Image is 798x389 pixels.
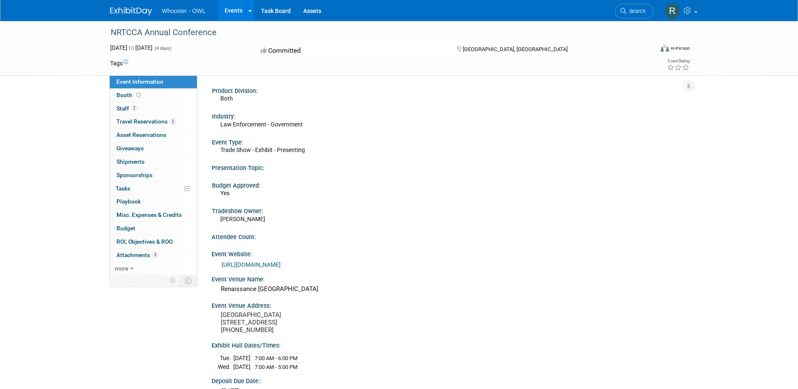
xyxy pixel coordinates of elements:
a: Asset Reservations [110,129,197,142]
div: Event Venue Address: [212,299,688,310]
div: NRTCCA Annual Conference [108,25,641,40]
span: Trade Show - Exhibit - Presenting [220,147,305,153]
td: [DATE] [233,353,251,363]
span: [PERSON_NAME] [220,216,265,222]
a: ROI, Objectives & ROO [110,235,197,248]
span: more [115,265,128,272]
a: Staff2 [110,102,197,115]
a: Travel Reservations2 [110,115,197,128]
img: Format-Inperson.png [661,45,669,52]
div: Event Rating [667,59,690,63]
a: Budget [110,222,197,235]
span: [DATE] [DATE] [110,44,152,51]
span: Playbook [116,198,141,205]
div: Event Website: [212,248,688,258]
span: 2 [131,105,137,111]
span: Misc. Expenses & Credits [116,211,182,218]
a: more [110,262,197,275]
div: Exhibit Hall Dates/Times: [212,339,688,350]
a: Shipments [110,155,197,168]
div: Committed [258,44,443,58]
a: Playbook [110,195,197,208]
span: Yes [220,190,230,196]
td: Wed. [218,363,233,371]
span: [GEOGRAPHIC_DATA], [GEOGRAPHIC_DATA] [463,46,568,52]
span: Search [626,8,646,14]
a: Misc. Expenses & Credits [110,209,197,222]
span: Whooster - OWL [162,8,206,14]
img: ExhibitDay [110,7,152,15]
div: Renaissance [GEOGRAPHIC_DATA] [218,283,682,296]
span: (4 days) [154,46,171,51]
td: Tue. [218,353,233,363]
div: Product Division: [212,85,684,95]
a: Tasks [110,182,197,195]
span: 7:00 AM - 5:00 PM [255,364,297,370]
div: Event Venue Name: [212,273,688,283]
a: Giveaways [110,142,197,155]
span: Budget [116,225,135,232]
span: Travel Reservations [116,118,176,125]
span: Giveaways [116,145,144,152]
span: 3 [152,252,158,258]
span: Booth not reserved yet [134,92,142,98]
div: Industry: [212,110,684,121]
a: Event Information [110,75,197,88]
span: Event Information [116,78,163,85]
td: Toggle Event Tabs [180,275,197,286]
td: [DATE] [233,363,251,371]
span: Shipments [116,158,145,165]
span: Tasks [116,185,130,192]
a: Booth [110,89,197,102]
span: Asset Reservations [116,131,166,138]
span: Booth [116,92,142,98]
div: Budget Approved: [212,179,684,190]
div: Event Format [604,44,690,56]
div: Deposit Due Date:: [212,375,688,385]
a: Sponsorships [110,169,197,182]
div: Attendee Count: [212,231,688,241]
span: Attachments [116,252,158,258]
a: [URL][DOMAIN_NAME] [222,261,281,268]
span: Staff [116,105,137,112]
span: ROI, Objectives & ROO [116,238,173,245]
img: Robert Dugan [664,3,680,19]
td: Personalize Event Tab Strip [165,275,180,286]
td: Tags [110,59,128,67]
pre: [GEOGRAPHIC_DATA] [STREET_ADDRESS] [PHONE_NUMBER] [221,311,401,334]
span: 2 [170,119,176,125]
div: Presentation Topic: [212,162,688,172]
span: 7:00 AM - 6:00 PM [255,355,297,361]
div: Event Type: [212,136,684,147]
span: Both [220,95,233,102]
span: Sponsorships [116,172,152,178]
div: Tradeshow Owner: [212,205,684,215]
a: Search [615,4,653,18]
div: In-Person [670,45,690,52]
span: to [127,44,135,51]
a: Attachments3 [110,249,197,262]
span: Law Enforcement - Government [220,121,303,128]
